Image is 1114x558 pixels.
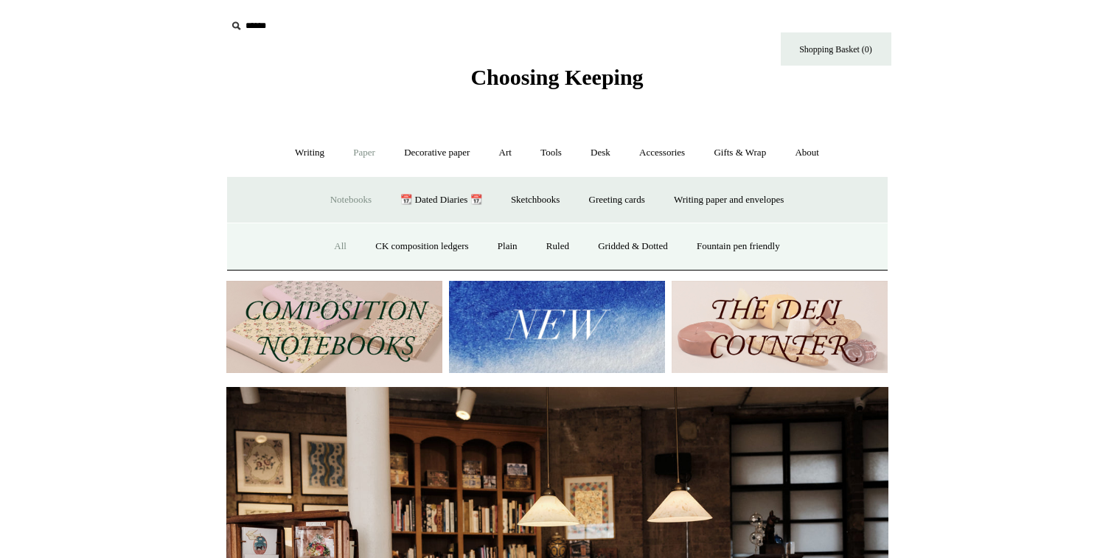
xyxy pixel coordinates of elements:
a: 📆 Dated Diaries 📆 [387,181,495,220]
a: Plain [484,227,531,266]
a: Notebooks [317,181,385,220]
a: Paper [340,133,389,172]
img: 202302 Composition ledgers.jpg__PID:69722ee6-fa44-49dd-a067-31375e5d54ec [226,281,442,373]
a: Gridded & Dotted [585,227,681,266]
a: Writing [282,133,338,172]
a: Tools [527,133,575,172]
a: Desk [577,133,624,172]
a: Writing paper and envelopes [661,181,797,220]
a: About [781,133,832,172]
a: Ruled [533,227,582,266]
img: New.jpg__PID:f73bdf93-380a-4a35-bcfe-7823039498e1 [449,281,665,373]
span: Choosing Keeping [470,65,643,89]
a: Sketchbooks [498,181,573,220]
a: Choosing Keeping [470,77,643,87]
a: Shopping Basket (0) [781,32,891,66]
a: Fountain pen friendly [683,227,793,266]
a: Art [486,133,525,172]
a: Greeting cards [576,181,658,220]
a: All [321,227,360,266]
a: Accessories [626,133,698,172]
a: Gifts & Wrap [700,133,779,172]
img: The Deli Counter [672,281,888,373]
a: CK composition ledgers [362,227,481,266]
a: Decorative paper [391,133,483,172]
